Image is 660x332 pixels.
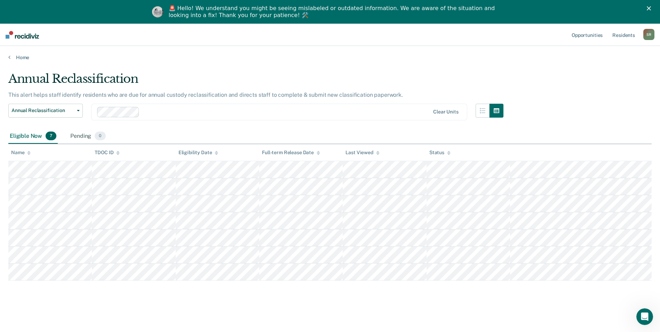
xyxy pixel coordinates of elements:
div: Clear units [433,109,459,115]
p: This alert helps staff identify residents who are due for annual custody reclassification and dir... [8,92,403,98]
img: Recidiviz [6,31,39,39]
div: Status [429,150,451,156]
span: 0 [95,132,105,141]
div: Eligible Now7 [8,129,58,144]
a: Opportunities [570,24,604,46]
div: TDOC ID [95,150,120,156]
div: Eligibility Date [178,150,218,156]
div: Pending0 [69,129,107,144]
span: Annual Reclassification [11,108,74,113]
div: Close [647,6,654,10]
div: Last Viewed [345,150,379,156]
div: Annual Reclassification [8,72,503,92]
img: Profile image for Kim [152,6,163,17]
iframe: Intercom live chat [636,308,653,325]
div: S R [643,29,654,40]
div: 🚨 Hello! We understand you might be seeing mislabeled or outdated information. We are aware of th... [169,5,497,19]
a: Home [8,54,652,61]
span: 7 [46,132,56,141]
a: Residents [611,24,636,46]
button: Annual Reclassification [8,104,83,118]
div: Name [11,150,31,156]
button: SR [643,29,654,40]
div: Full-term Release Date [262,150,320,156]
